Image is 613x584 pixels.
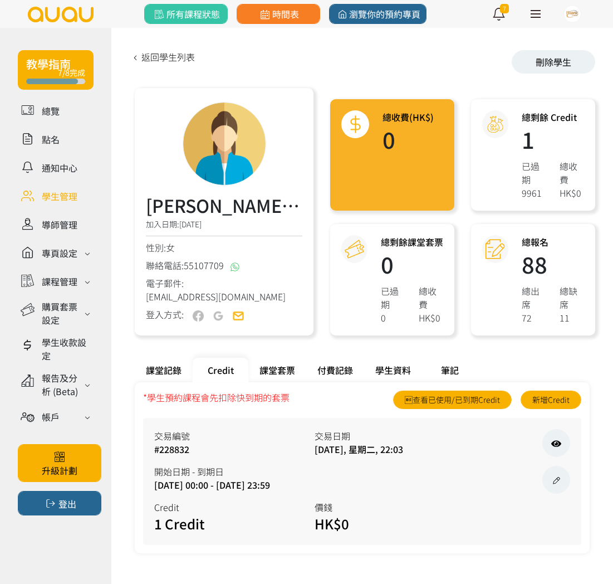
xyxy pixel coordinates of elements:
[315,514,349,534] div: HK$0
[382,128,434,150] h1: 0
[381,235,443,249] h3: 總剩餘課堂套票
[42,410,60,424] div: 帳戶
[364,358,422,382] div: 學生資料
[306,358,364,382] div: 付費記錄
[382,110,434,124] h3: 總收費(HK$)
[193,358,248,382] div: Credit
[521,391,581,409] a: 新增Credit
[329,4,426,24] a: 瀏覽你的預約專頁
[154,500,205,514] div: Credit
[345,240,364,259] img: courseCredit@2x.png
[146,241,302,254] div: 性別:
[179,218,202,230] span: [DATE]
[522,284,546,311] div: 總出席
[154,429,190,442] div: 交易編號
[143,391,290,409] div: *學生預約課程會先扣除快到期的套票
[154,478,570,491] div: [DATE] 00:00 - [DATE] 23:59
[184,259,224,272] span: 55107709
[560,284,584,311] div: 總缺席
[146,308,184,322] div: 登入方式:
[258,7,298,21] span: 時間表
[315,442,403,456] div: [DATE], 星期二, 22:03
[144,4,228,24] a: 所有課程狀態
[419,284,443,311] div: 總收費
[193,310,204,322] img: user-fb-off.png
[522,235,584,249] h3: 總報名
[560,186,584,199] div: HK$0
[154,514,205,534] div: 1 Credit
[486,115,505,134] img: credit@2x.png
[42,246,77,260] div: 專頁設定
[231,262,239,271] img: whatsapp@2x.png
[381,284,405,311] div: 已過期
[129,50,195,64] a: 返回學生列表
[146,218,302,236] div: 加入日期:
[522,311,546,324] div: 72
[512,50,595,74] div: 刪除學生
[27,7,95,22] img: logo.svg
[146,290,286,303] span: [EMAIL_ADDRESS][DOMAIN_NAME]
[146,192,302,218] h3: [PERSON_NAME] #210333
[522,253,584,275] h1: 88
[381,311,405,324] div: 0
[154,465,570,478] div: 開始日期 - 到期日
[315,429,403,442] div: 交易日期
[393,391,512,409] a: 查看已使用/已到期Credit
[381,253,443,275] h1: 0
[146,259,302,272] div: 聯絡電話:
[135,358,193,382] div: 課堂記錄
[42,275,77,288] div: 課程管理
[18,444,101,482] a: 升級計劃
[42,371,81,398] div: 報告及分析 (Beta)
[560,159,584,186] div: 總收費
[18,491,101,515] button: 登出
[522,186,546,199] div: 9961
[560,311,584,324] div: 11
[315,500,349,514] div: 價錢
[237,4,320,24] a: 時間表
[346,115,365,134] img: total@2x.png
[233,310,244,322] img: user-email-on.png
[486,240,505,259] img: attendance@2x.png
[522,110,584,124] h3: 總剩餘 Credit
[522,159,546,186] div: 已過期
[154,442,190,456] div: #228832
[248,358,306,382] div: 課堂套票
[422,358,478,382] div: 筆記
[213,310,224,322] img: user-google-off.png
[419,311,443,324] div: HK$0
[146,276,302,303] div: 電子郵件:
[42,300,81,327] div: 購買套票設定
[500,4,509,13] span: 7
[335,7,420,21] span: 瀏覽你的預約專頁
[522,128,584,150] h1: 1
[152,7,219,21] span: 所有課程狀態
[166,241,175,254] span: 女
